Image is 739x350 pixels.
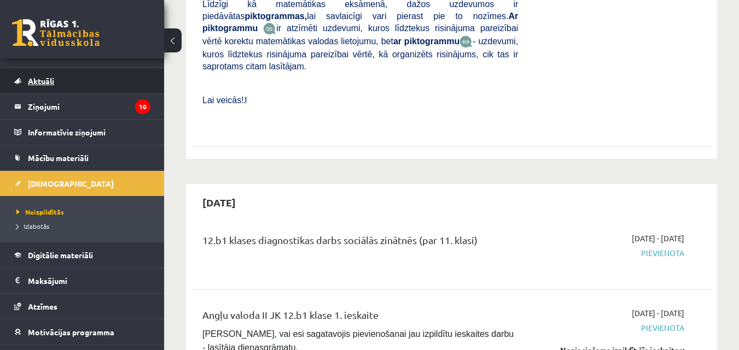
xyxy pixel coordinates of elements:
a: Mācību materiāli [14,145,150,170]
a: Rīgas 1. Tālmācības vidusskola [12,19,100,46]
span: Pievienota [534,322,684,334]
a: Neizpildītās [16,207,153,217]
span: ir atzīmēti uzdevumi, kuros līdztekus risinājuma pareizībai vērtē korektu matemātikas valodas lie... [202,23,518,46]
a: Atzīmes [14,294,150,319]
a: Izlabotās [16,221,153,231]
i: 10 [135,99,150,114]
span: [DEMOGRAPHIC_DATA] [28,179,114,188]
div: Angļu valoda II JK 12.b1 klase 1. ieskaite [202,307,518,328]
a: Informatīvie ziņojumi [14,120,150,145]
h2: [DATE] [191,189,247,215]
div: 12.b1 klases diagnostikas darbs sociālās zinātnēs (par 11. klasi) [202,233,518,253]
span: Digitālie materiāli [28,250,93,260]
a: Maksājumi [14,268,150,293]
b: Ar piktogrammu [202,11,518,33]
a: Motivācijas programma [14,319,150,345]
span: Aktuāli [28,76,54,86]
legend: Ziņojumi [28,94,150,119]
span: Neizpildītās [16,207,64,216]
span: Izlabotās [16,222,49,230]
legend: Informatīvie ziņojumi [28,120,150,145]
span: Pievienota [534,247,684,259]
span: Motivācijas programma [28,327,114,337]
span: [DATE] - [DATE] [632,307,684,319]
legend: Maksājumi [28,268,150,293]
span: J [244,96,247,105]
span: Mācību materiāli [28,153,89,163]
img: wKvN42sLe3LLwAAAABJRU5ErkJggg== [459,35,473,48]
a: Aktuāli [14,68,150,93]
a: Ziņojumi10 [14,94,150,119]
b: ar piktogrammu [393,37,459,46]
a: Digitālie materiāli [14,242,150,268]
img: JfuEzvunn4EvwAAAAASUVORK5CYII= [263,22,276,35]
span: Lai veicās! [202,96,244,105]
b: piktogrammas, [245,11,307,21]
span: - uzdevumi, kuros līdztekus risinājuma pareizībai vērtē, kā organizēts risinājums, cik tas ir sap... [202,37,518,71]
span: [DATE] - [DATE] [632,233,684,244]
span: Atzīmes [28,301,57,311]
a: [DEMOGRAPHIC_DATA] [14,171,150,196]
